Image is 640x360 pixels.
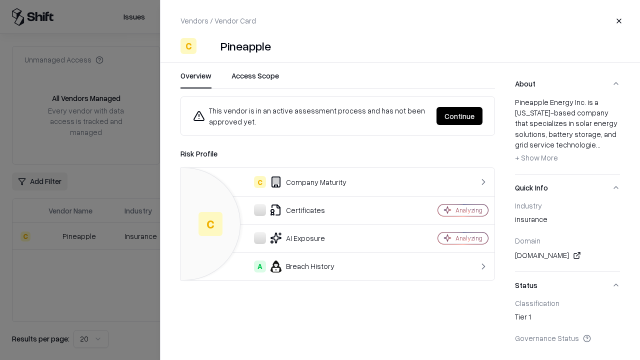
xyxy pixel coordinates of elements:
div: insurance [515,214,620,228]
div: Domain [515,236,620,245]
div: [DOMAIN_NAME] [515,249,620,261]
div: Risk Profile [180,147,495,159]
div: C [180,38,196,54]
button: About [515,70,620,97]
img: Pineapple [200,38,216,54]
div: AI Exposure [189,232,403,244]
div: Company Maturity [189,176,403,188]
p: Vendors / Vendor Card [180,15,256,26]
div: C [198,212,222,236]
div: Tier 1 [515,311,620,325]
div: Analyzing [455,234,482,242]
div: This vendor is in an active assessment process and has not been approved yet. [193,105,428,127]
div: About [515,97,620,174]
div: A [254,260,266,272]
div: C [254,176,266,188]
div: Industry [515,201,620,210]
span: + Show More [515,153,558,162]
button: Quick Info [515,174,620,201]
div: Governance Status [515,333,620,342]
div: Pineapple [220,38,271,54]
button: Status [515,272,620,298]
button: Overview [180,70,211,88]
div: Classification [515,298,620,307]
div: Quick Info [515,201,620,271]
div: Certificates [189,204,403,216]
span: ... [596,140,600,149]
div: Breach History [189,260,403,272]
button: + Show More [515,150,558,166]
button: Access Scope [231,70,279,88]
div: Analyzing [455,206,482,214]
button: Continue [436,107,482,125]
div: Pineapple Energy Inc. is a [US_STATE]-based company that specializes in solar energy solutions, b... [515,97,620,166]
